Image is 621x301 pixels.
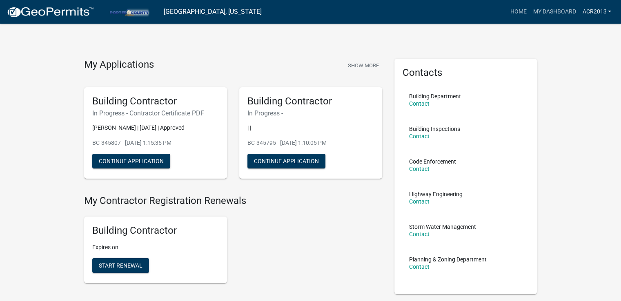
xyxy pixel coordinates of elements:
[92,243,219,252] p: Expires on
[409,133,430,139] a: Contact
[92,154,170,168] button: Continue Application
[84,59,154,71] h4: My Applications
[507,4,530,20] a: Home
[164,5,262,19] a: [GEOGRAPHIC_DATA], [US_STATE]
[247,139,374,147] p: BC-345795 - [DATE] 1:10:05 PM
[345,59,382,72] button: Show More
[409,126,460,132] p: Building Inspections
[409,100,430,107] a: Contact
[92,109,219,117] h6: In Progress - Contractor Certificate PDF
[247,109,374,117] h6: In Progress -
[247,154,325,168] button: Continue Application
[92,225,219,237] h5: Building Contractor
[409,159,456,164] p: Code Enforcement
[92,124,219,132] p: [PERSON_NAME] | [DATE] | Approved
[409,166,430,172] a: Contact
[247,124,374,132] p: | |
[409,263,430,270] a: Contact
[409,224,476,230] p: Storm Water Management
[100,6,157,17] img: Porter County, Indiana
[92,139,219,147] p: BC-345807 - [DATE] 1:15:35 PM
[92,95,219,107] h5: Building Contractor
[409,93,461,99] p: Building Department
[409,191,463,197] p: Highway Engineering
[409,198,430,205] a: Contact
[409,231,430,237] a: Contact
[409,257,487,262] p: Planning & Zoning Department
[579,4,614,20] a: ACR2013
[92,258,149,273] button: Start Renewal
[84,195,382,207] h4: My Contractor Registration Renewals
[84,195,382,290] wm-registration-list-section: My Contractor Registration Renewals
[403,67,529,79] h5: Contacts
[99,262,142,269] span: Start Renewal
[530,4,579,20] a: My Dashboard
[247,95,374,107] h5: Building Contractor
